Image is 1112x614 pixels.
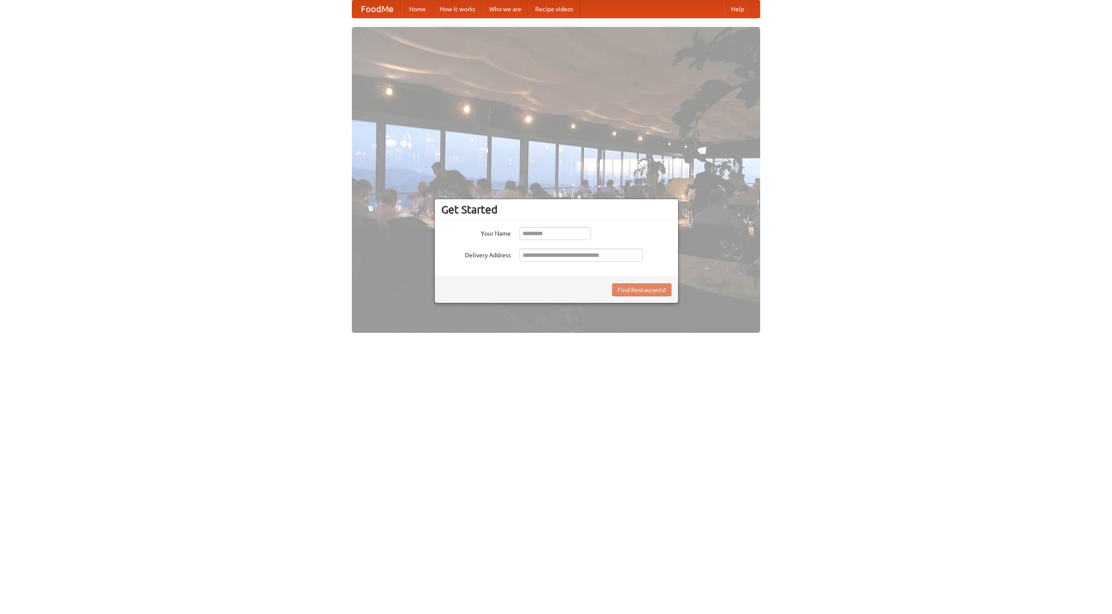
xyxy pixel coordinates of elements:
button: Find Restaurants! [612,283,672,296]
a: Recipe videos [528,0,580,18]
a: FoodMe [352,0,402,18]
h3: Get Started [441,203,672,216]
label: Your Name [441,227,511,238]
a: How it works [433,0,482,18]
a: Help [724,0,751,18]
label: Delivery Address [441,249,511,259]
a: Who we are [482,0,528,18]
a: Home [402,0,433,18]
